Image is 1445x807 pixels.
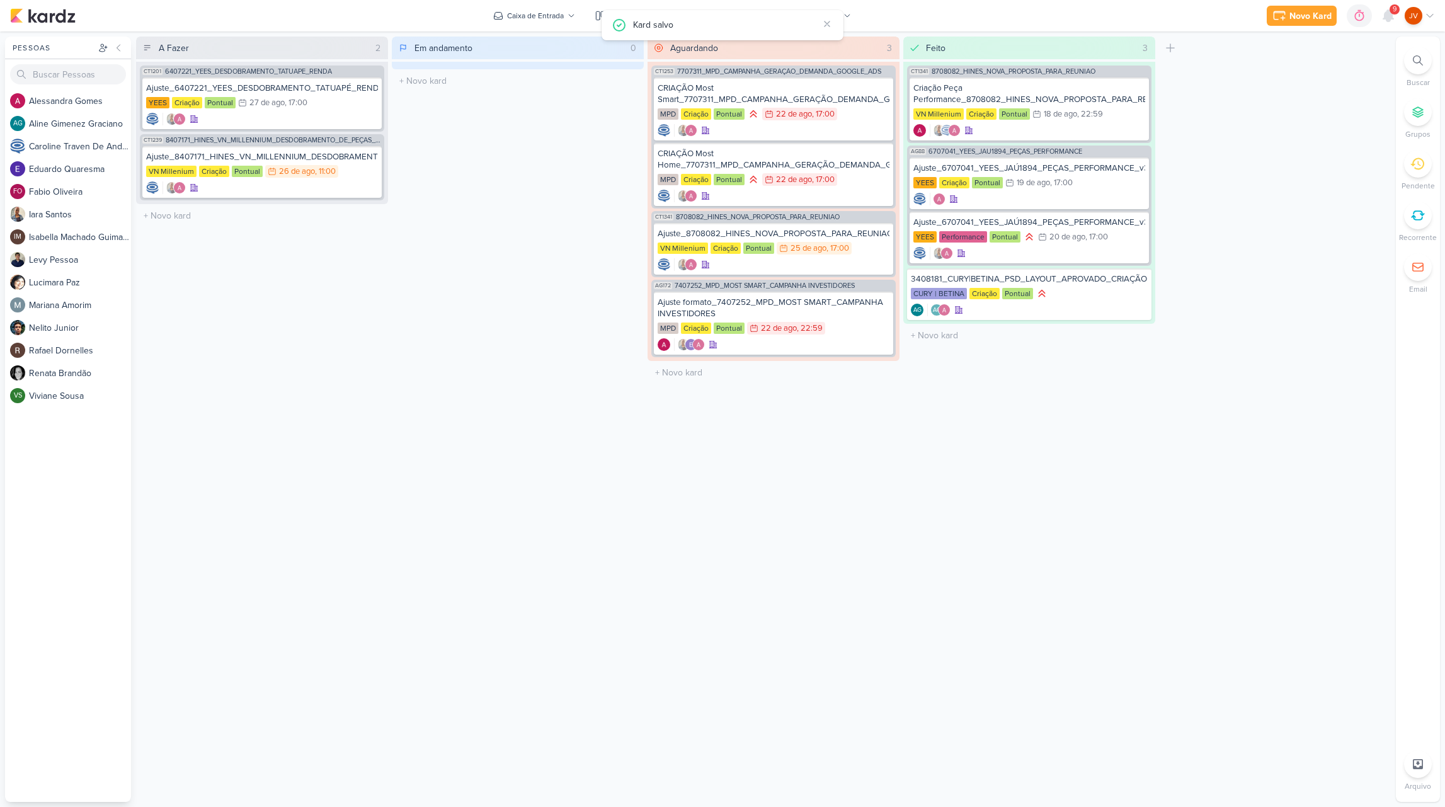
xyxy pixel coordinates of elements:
[677,338,690,351] img: Iara Santos
[1023,231,1036,243] div: Prioridade Alta
[933,193,945,205] img: Alessandra Gomes
[658,124,670,137] img: Caroline Traven De Andrade
[658,258,670,271] img: Caroline Traven De Andrade
[928,148,1082,155] span: 6707041_YEES_JAÚ1894_PEÇAS_PERFORMANCE
[812,110,835,118] div: , 17:00
[1409,283,1427,295] p: Email
[658,83,889,105] div: CRIAÇÃO Most Smart_7707311_MPD_CAMPANHA_GERAÇÃO_DEMANDA_GOOGLE_ADS
[10,207,25,222] img: Iara Santos
[315,168,336,176] div: , 11:00
[10,184,25,199] div: Fabio Oliveira
[747,173,760,186] div: Prioridade Alta
[29,140,131,153] div: C a r o l i n e T r a v e n D e A n d r a d e
[1085,233,1108,241] div: , 17:00
[29,253,131,266] div: L e v y P e s s o a
[966,108,997,120] div: Criação
[677,258,690,271] img: Iara Santos
[685,124,697,137] img: Alessandra Gomes
[910,68,929,75] span: CT1341
[714,323,745,334] div: Pontual
[913,247,926,260] img: Caroline Traven De Andrade
[674,124,697,137] div: Colaboradores: Iara Santos, Alessandra Gomes
[972,177,1003,188] div: Pontual
[913,108,964,120] div: VN Millenium
[882,42,897,55] div: 3
[743,243,774,254] div: Pontual
[1017,179,1050,187] div: 19 de ago
[10,93,25,108] img: Alessandra Gomes
[685,338,697,351] img: Eduardo Quaresma
[249,99,285,107] div: 27 de ago
[911,304,923,316] div: Criador(a): Aline Gimenez Graciano
[163,113,186,125] div: Colaboradores: Iara Santos, Alessandra Gomes
[654,68,675,75] span: CT1253
[990,231,1020,243] div: Pontual
[29,344,131,357] div: R a f a e l D o r n e l l e s
[939,177,969,188] div: Criação
[910,148,926,155] span: AG88
[939,231,987,243] div: Performance
[1405,129,1431,140] p: Grupos
[658,190,670,202] div: Criador(a): Caroline Traven De Andrade
[685,258,697,271] img: Alessandra Gomes
[681,108,711,120] div: Criação
[681,174,711,185] div: Criação
[913,177,937,188] div: YEES
[940,124,953,137] img: Caroline Traven De Andrade
[142,68,163,75] span: CT1201
[681,323,711,334] div: Criação
[930,247,953,260] div: Colaboradores: Iara Santos, Alessandra Gomes
[747,108,760,120] div: Prioridade Alta
[913,247,926,260] div: Criador(a): Caroline Traven De Andrade
[1044,110,1077,118] div: 18 de ago
[940,247,953,260] img: Alessandra Gomes
[633,18,818,31] div: Kard salvo
[797,324,823,333] div: , 22:59
[139,207,386,225] input: + Novo kard
[913,307,922,314] p: AG
[1267,6,1337,26] button: Novo Kard
[10,8,76,23] img: kardz.app
[927,304,951,316] div: Colaboradores: Aline Gimenez Graciano, Alessandra Gomes
[10,64,126,84] input: Buscar Pessoas
[142,137,163,144] span: CT1239
[1409,10,1418,21] p: JV
[1036,287,1048,300] div: Prioridade Alta
[166,113,178,125] img: Iara Santos
[10,320,25,335] img: Nelito Junior
[10,139,25,154] img: Caroline Traven De Andrade
[146,113,159,125] div: Criador(a): Caroline Traven De Andrade
[29,231,131,244] div: I s a b e l l a M a c h a d o G u i m a r ã e s
[913,217,1145,228] div: Ajuste_6707041_YEES_JAÚ1894_PEÇAS_PERFORMANCE_v3
[685,190,697,202] img: Alessandra Gomes
[913,193,926,205] img: Caroline Traven De Andrade
[29,208,131,221] div: I a r a S a n t o s
[658,243,708,254] div: VN Millenium
[10,116,25,131] div: Aline Gimenez Graciano
[714,108,745,120] div: Pontual
[1405,7,1422,25] div: Joney Viana
[969,288,1000,299] div: Criação
[10,161,25,176] img: Eduardo Quaresma
[13,120,23,127] p: AG
[10,388,25,403] div: Viviane Sousa
[29,321,131,335] div: N e l i t o J u n i o r
[1393,4,1396,14] span: 9
[1399,232,1437,243] p: Recorrente
[658,297,889,319] div: Ajuste formato_7407252_MPD_MOST SMART_CAMPANHA INVESTIDORES
[1396,47,1440,88] li: Ctrl + F
[948,124,961,137] img: Alessandra Gomes
[10,343,25,358] img: Rafael Dornelles
[677,68,881,75] span: 7707311_MPD_CAMPANHA_GERAÇÃO_DEMANDA_GOOGLE_ADS
[146,166,197,177] div: VN Millenium
[913,83,1145,105] div: Criação Peça Performance_8708082_HINES_NOVA_PROPOSTA_PARA_REUNIAO
[999,108,1030,120] div: Pontual
[13,188,22,195] p: FO
[654,214,673,220] span: CT1341
[711,243,741,254] div: Criação
[10,42,96,54] div: Pessoas
[930,193,945,205] div: Colaboradores: Alessandra Gomes
[674,258,697,271] div: Colaboradores: Iara Santos, Alessandra Gomes
[658,338,670,351] div: Criador(a): Alessandra Gomes
[826,244,849,253] div: , 17:00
